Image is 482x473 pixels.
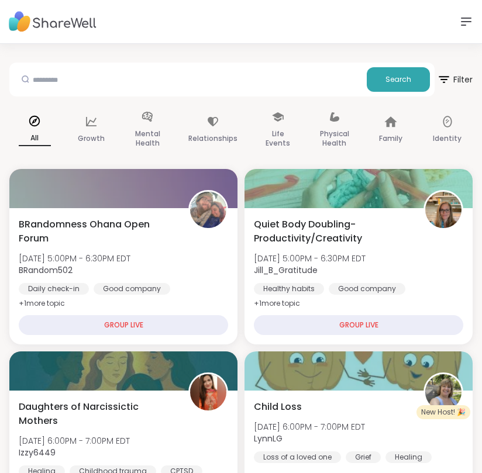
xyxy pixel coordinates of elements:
span: [DATE] 5:00PM - 6:30PM EDT [19,253,130,264]
div: Good company [329,283,405,295]
div: Grief [346,451,381,463]
img: LynnLG [425,374,462,410]
p: All [19,131,51,146]
div: Healthy habits [254,283,324,295]
p: Physical Health [318,127,350,150]
span: [DATE] 5:00PM - 6:30PM EDT [254,253,366,264]
p: Growth [78,132,105,146]
img: Izzy6449 [190,374,226,410]
span: BRandomness Ohana Open Forum [19,217,175,246]
button: Filter [437,63,473,96]
p: Identity [433,132,462,146]
b: Izzy6449 [19,447,56,458]
span: Child Loss [254,400,302,414]
div: New Host! 🎉 [416,405,470,419]
span: [DATE] 6:00PM - 7:00PM EDT [254,421,365,433]
b: Jill_B_Gratitude [254,264,318,276]
img: BRandom502 [190,192,226,228]
span: Daughters of Narcissictic Mothers [19,400,175,428]
div: Healing [385,451,432,463]
div: Good company [94,283,170,295]
div: GROUP LIVE [19,315,228,335]
p: Mental Health [132,127,164,150]
p: Family [379,132,402,146]
b: LynnLG [254,433,283,444]
p: Relationships [188,132,237,146]
img: ShareWell Nav Logo [9,6,97,38]
img: Jill_B_Gratitude [425,192,462,228]
span: Search [385,74,411,85]
div: GROUP LIVE [254,315,463,335]
p: Life Events [262,127,294,150]
button: Search [367,67,430,92]
span: Quiet Body Doubling- Productivity/Creativity [254,217,411,246]
div: Loss of a loved one [254,451,341,463]
div: Daily check-in [19,283,89,295]
span: [DATE] 6:00PM - 7:00PM EDT [19,435,130,447]
span: Filter [437,65,473,94]
b: BRandom502 [19,264,73,276]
